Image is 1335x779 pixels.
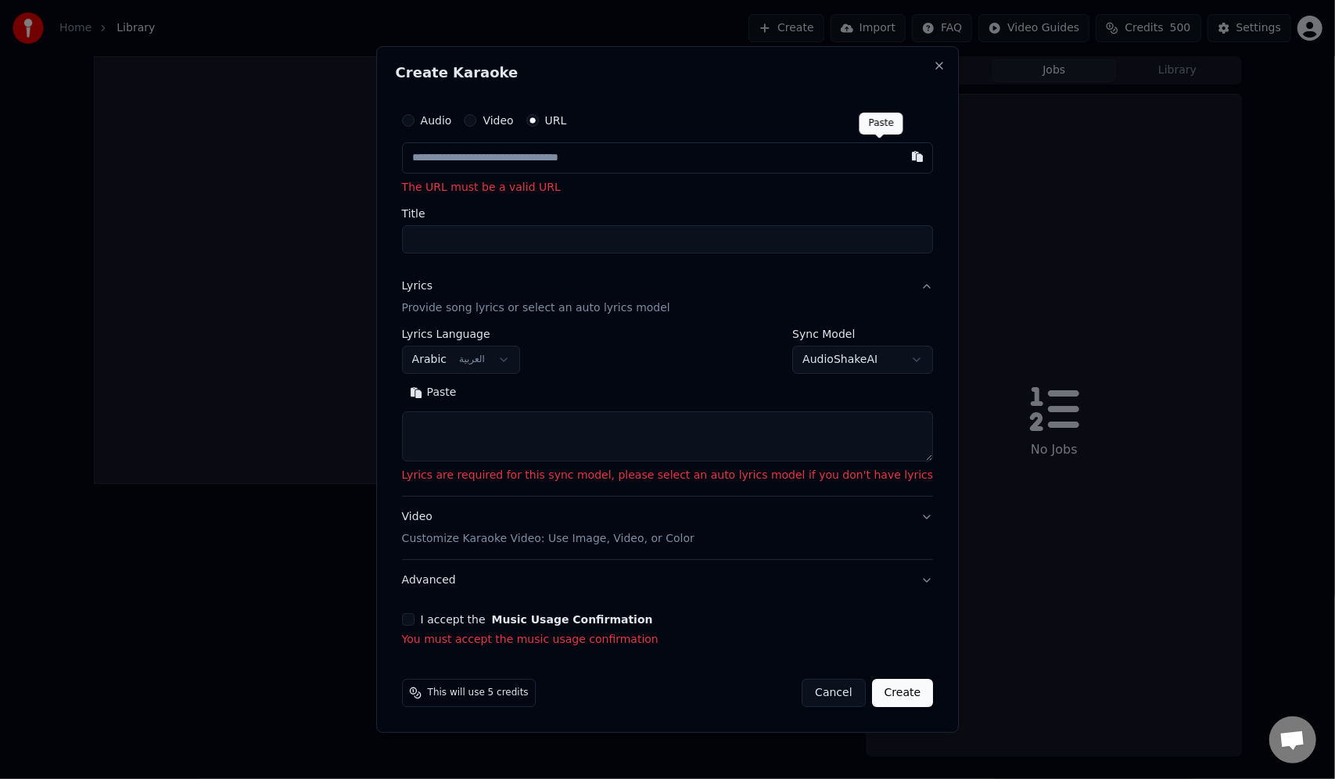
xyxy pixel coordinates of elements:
label: I accept the [421,614,653,625]
label: Sync Model [792,328,933,339]
p: Provide song lyrics or select an auto lyrics model [402,300,670,316]
label: URL [545,115,567,126]
div: Video [402,509,694,547]
p: Customize Karaoke Video: Use Image, Video, or Color [402,531,694,547]
span: This will use 5 credits [428,687,529,699]
h2: Create Karaoke [396,66,940,80]
button: Paste [402,380,465,405]
label: Video [483,115,514,126]
p: Lyrics are required for this sync model, please select an auto lyrics model if you don't have lyrics [402,468,934,483]
label: Lyrics Language [402,328,520,339]
button: I accept the [492,614,653,625]
p: You must accept the music usage confirmation [402,632,934,648]
label: Title [402,208,934,219]
p: The URL must be a valid URL [402,180,934,196]
div: LyricsProvide song lyrics or select an auto lyrics model [402,328,934,496]
button: Cancel [802,679,865,707]
div: Lyrics [402,278,432,294]
label: Audio [421,115,452,126]
button: Advanced [402,560,934,601]
button: LyricsProvide song lyrics or select an auto lyrics model [402,266,934,328]
button: Create [872,679,934,707]
button: VideoCustomize Karaoke Video: Use Image, Video, or Color [402,497,934,559]
div: Paste [859,113,903,135]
